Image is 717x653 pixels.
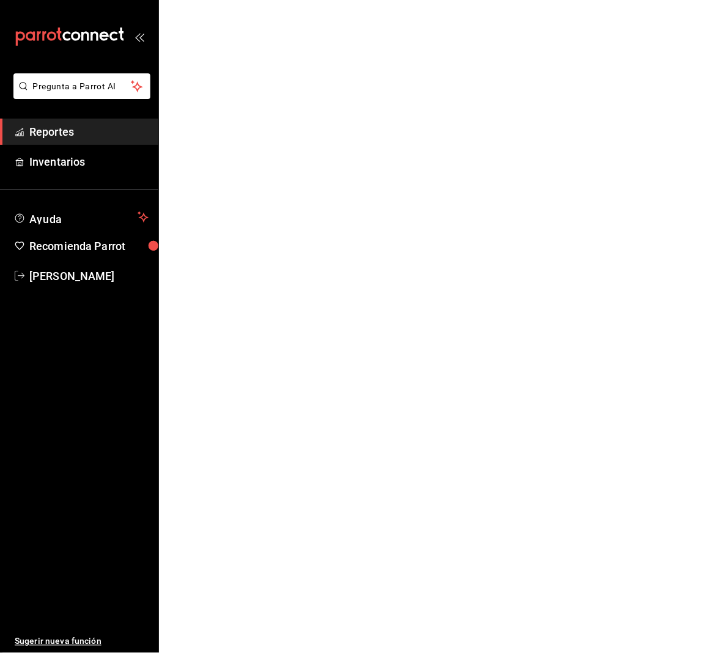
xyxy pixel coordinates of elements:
span: Ayuda [29,210,133,224]
button: Pregunta a Parrot AI [13,73,150,99]
button: open_drawer_menu [134,32,144,42]
span: Sugerir nueva función [15,635,149,648]
span: [PERSON_NAME] [29,268,149,284]
span: Pregunta a Parrot AI [33,80,131,93]
span: Recomienda Parrot [29,238,149,254]
span: Reportes [29,124,149,140]
a: Pregunta a Parrot AI [9,89,150,101]
span: Inventarios [29,153,149,170]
